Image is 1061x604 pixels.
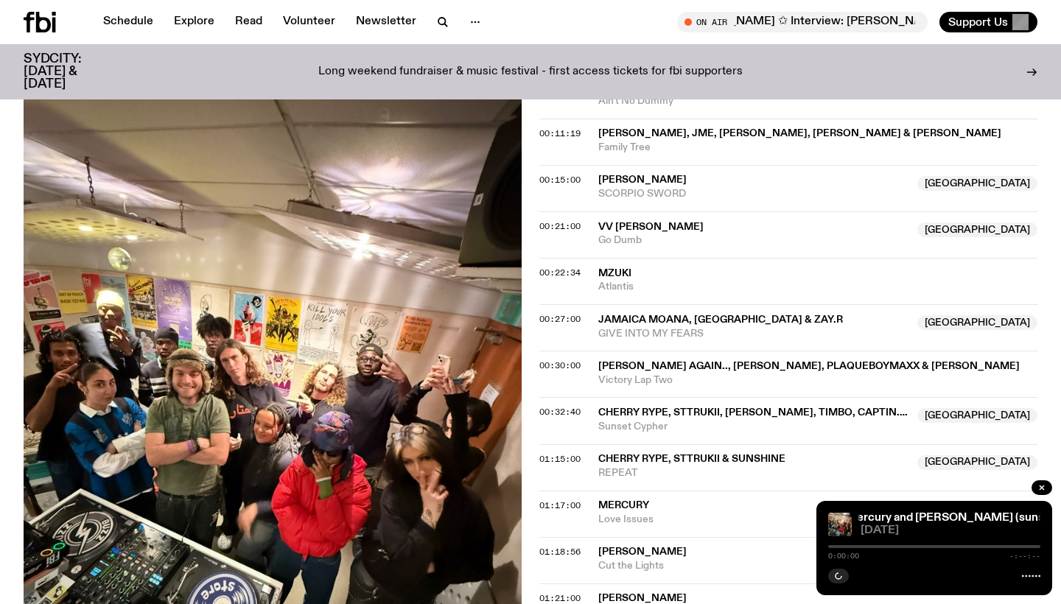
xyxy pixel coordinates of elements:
[318,66,743,79] p: Long weekend fundraiser & music festival - first access tickets for fbi supporters
[598,141,1037,155] span: Family Tree
[539,269,581,277] button: 00:22:34
[939,12,1037,32] button: Support Us
[539,313,581,325] span: 00:27:00
[165,12,223,32] a: Explore
[917,222,1037,237] span: [GEOGRAPHIC_DATA]
[598,233,908,247] span: Go Dumb
[598,373,1037,387] span: Victory Lap Two
[598,222,704,232] span: Vv [PERSON_NAME]
[539,502,581,510] button: 01:17:00
[539,408,581,416] button: 00:32:40
[598,175,687,185] span: [PERSON_NAME]
[274,12,344,32] a: Volunteer
[677,12,928,32] button: On AirArvos with [PERSON_NAME] ✩ Interview: [PERSON_NAME]
[539,222,581,231] button: 00:21:00
[598,559,1037,573] span: Cut the Lights
[226,12,271,32] a: Read
[539,592,581,604] span: 01:21:00
[94,12,162,32] a: Schedule
[539,315,581,323] button: 00:27:00
[24,53,118,91] h3: SYDCITY: [DATE] & [DATE]
[598,593,687,603] span: [PERSON_NAME]
[539,499,581,511] span: 01:17:00
[598,361,1020,371] span: [PERSON_NAME] again.., [PERSON_NAME], PlaqueBoyMaxx & [PERSON_NAME]
[917,455,1037,470] span: [GEOGRAPHIC_DATA]
[598,500,649,510] span: Mercury
[598,420,908,434] span: Sunset Cypher
[539,453,581,465] span: 01:15:00
[861,525,1040,536] span: [DATE]
[598,280,1037,294] span: Atlantis
[598,547,687,557] span: [PERSON_NAME]
[539,220,581,232] span: 00:21:00
[917,315,1037,330] span: [GEOGRAPHIC_DATA]
[828,552,859,560] span: 0:00:00
[598,315,843,325] span: Jamaica Moana, [GEOGRAPHIC_DATA] & ZAY.R
[598,94,908,108] span: Ain't No Dummy
[539,359,581,371] span: 00:30:00
[539,127,581,139] span: 00:11:19
[917,408,1037,423] span: [GEOGRAPHIC_DATA]
[539,546,581,558] span: 01:18:56
[539,455,581,463] button: 01:15:00
[598,454,785,464] span: Cherry Rype, STTRUKII & Sunshine
[539,174,581,186] span: 00:15:00
[539,176,581,184] button: 00:15:00
[598,268,631,278] span: Mzuki
[598,327,908,341] span: GIVE INTO MY FEARS
[539,594,581,603] button: 01:21:00
[539,548,581,556] button: 01:18:56
[598,187,908,201] span: SCORPIO SWORD
[1009,552,1040,560] span: -:--:--
[917,176,1037,191] span: [GEOGRAPHIC_DATA]
[347,12,425,32] a: Newsletter
[948,15,1008,29] span: Support Us
[539,406,581,418] span: 00:32:40
[598,466,908,480] span: REPEAT
[539,362,581,370] button: 00:30:00
[598,128,1001,138] span: [PERSON_NAME], Jme, [PERSON_NAME], [PERSON_NAME] & [PERSON_NAME]
[598,513,1037,527] span: Love Issues
[539,130,581,138] button: 00:11:19
[539,267,581,278] span: 00:22:34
